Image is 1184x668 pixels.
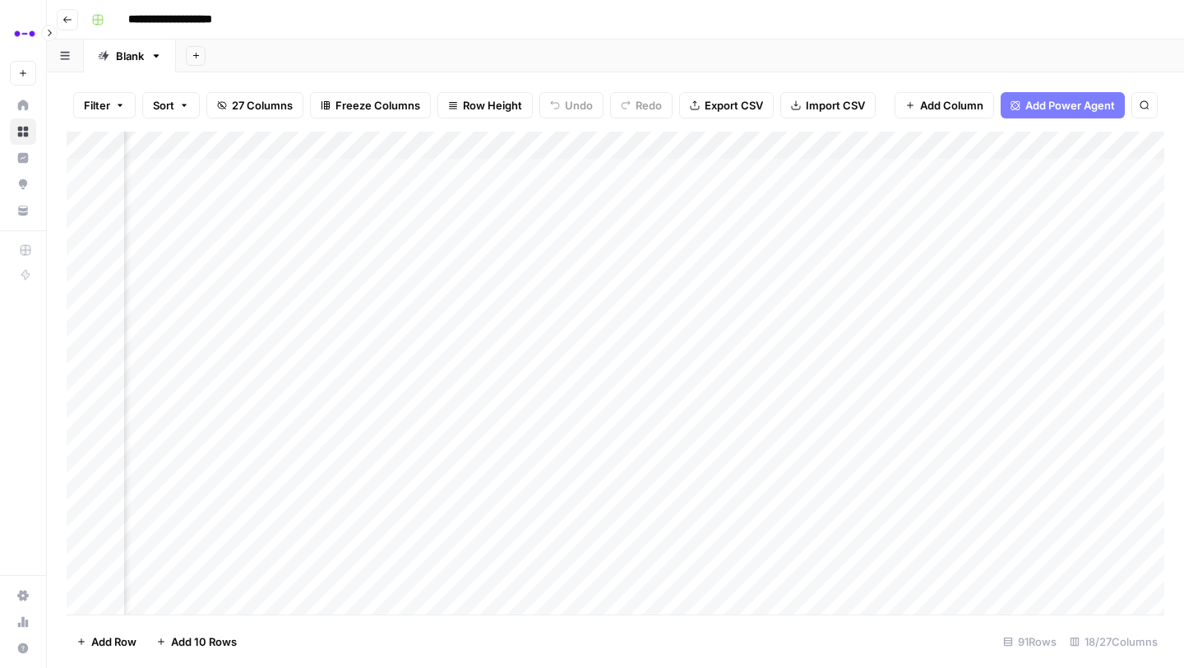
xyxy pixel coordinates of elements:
button: Freeze Columns [310,92,431,118]
span: Import CSV [806,97,865,114]
span: Sort [153,97,174,114]
div: Blank [116,48,144,64]
span: Filter [84,97,110,114]
span: Undo [565,97,593,114]
button: Redo [610,92,673,118]
button: Help + Support [10,635,36,661]
button: Sort [142,92,200,118]
button: Filter [73,92,136,118]
button: Row Height [437,92,533,118]
button: Add 10 Rows [146,629,247,655]
span: Add Column [920,97,983,114]
a: Blank [84,39,176,72]
a: Opportunities [10,171,36,197]
img: Abacum Logo [10,19,39,49]
a: Usage [10,609,36,635]
button: Add Power Agent [1001,92,1125,118]
a: Home [10,92,36,118]
span: Export CSV [705,97,763,114]
span: Freeze Columns [335,97,420,114]
div: 91 Rows [997,629,1063,655]
button: Import CSV [780,92,876,118]
button: 27 Columns [206,92,303,118]
a: Settings [10,582,36,609]
button: Undo [539,92,604,118]
button: Workspace: Abacum [10,13,36,54]
span: Add Row [91,633,136,650]
span: Add Power Agent [1025,97,1115,114]
span: Redo [636,97,662,114]
div: 18/27 Columns [1063,629,1164,655]
a: Insights [10,145,36,171]
button: Add Column [895,92,994,118]
a: Your Data [10,197,36,224]
span: Add 10 Rows [171,633,237,650]
button: Add Row [67,629,146,655]
a: Browse [10,118,36,145]
span: Row Height [463,97,522,114]
button: Export CSV [679,92,774,118]
span: 27 Columns [232,97,293,114]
